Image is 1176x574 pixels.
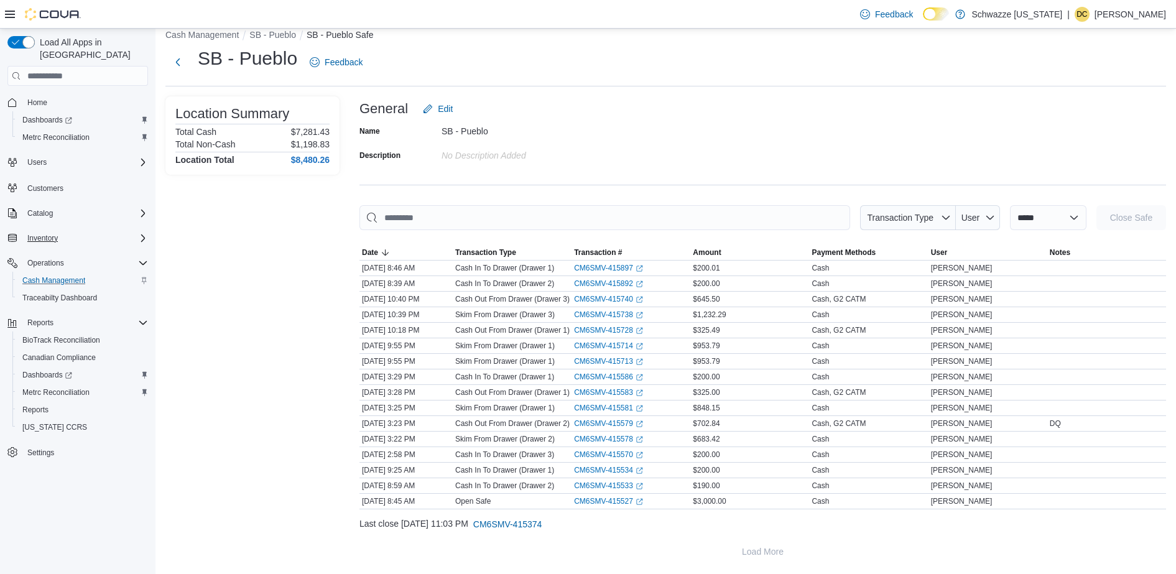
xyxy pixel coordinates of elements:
span: BioTrack Reconciliation [17,333,148,348]
span: BioTrack Reconciliation [22,335,100,345]
a: BioTrack Reconciliation [17,333,105,348]
span: Washington CCRS [17,420,148,435]
a: Settings [22,445,59,460]
button: Settings [2,443,153,461]
div: [DATE] 10:39 PM [359,307,453,322]
button: Inventory [22,231,63,246]
span: [PERSON_NAME] [931,263,993,273]
a: Cash Management [17,273,90,288]
p: Cash In To Drawer (Drawer 3) [455,450,554,460]
button: Metrc Reconciliation [12,129,153,146]
a: CM6SMV-415714External link [574,341,643,351]
button: Catalog [2,205,153,222]
button: Metrc Reconciliation [12,384,153,401]
div: [DATE] 8:46 AM [359,261,453,275]
p: Schwazze [US_STATE] [971,7,1062,22]
div: Cash [812,341,829,351]
span: $848.15 [693,403,720,413]
span: $200.00 [693,450,720,460]
div: Cash [812,356,829,366]
span: $1,232.29 [693,310,726,320]
span: Metrc Reconciliation [17,385,148,400]
span: Settings [22,445,148,460]
button: Home [2,93,153,111]
p: Cash In To Drawer (Drawer 1) [455,465,554,475]
button: Canadian Compliance [12,349,153,366]
span: $3,000.00 [693,496,726,506]
a: CM6SMV-415534External link [574,465,643,475]
h3: Location Summary [175,106,289,121]
button: Reports [22,315,58,330]
div: [DATE] 8:45 AM [359,494,453,509]
p: Skim From Drawer (Drawer 1) [455,403,555,413]
span: Metrc Reconciliation [17,130,148,145]
span: Users [22,155,148,170]
span: Inventory [27,233,58,243]
span: [PERSON_NAME] [931,496,993,506]
a: CM6SMV-415740External link [574,294,643,304]
span: Reports [27,318,53,328]
div: No Description added [442,146,608,160]
a: CM6SMV-415728External link [574,325,643,335]
div: Cash [812,465,829,475]
input: This is a search bar. As you type, the results lower in the page will automatically filter. [359,205,850,230]
span: Load More [742,545,784,558]
button: Cash Management [12,272,153,289]
span: Canadian Compliance [22,353,96,363]
svg: External link [636,483,643,490]
svg: External link [636,312,643,319]
button: Traceabilty Dashboard [12,289,153,307]
p: $1,198.83 [291,139,330,149]
span: $702.84 [693,419,720,428]
h6: Total Cash [175,127,216,137]
span: $953.79 [693,341,720,351]
span: Load All Apps in [GEOGRAPHIC_DATA] [35,36,148,61]
button: Operations [2,254,153,272]
div: Cash [812,310,829,320]
span: [PERSON_NAME] [931,372,993,382]
span: User [931,248,948,257]
div: Last close [DATE] 11:03 PM [359,512,1166,537]
span: Traceabilty Dashboard [17,290,148,305]
span: Feedback [875,8,913,21]
a: CM6SMV-415570External link [574,450,643,460]
span: Customers [22,180,148,195]
div: Cash [812,496,829,506]
svg: External link [636,498,643,506]
p: Cash In To Drawer (Drawer 2) [455,481,554,491]
button: Users [22,155,52,170]
p: Cash Out From Drawer (Drawer 2) [455,419,570,428]
button: Reports [12,401,153,419]
svg: External link [636,467,643,474]
div: Cash [812,481,829,491]
button: Cash Management [165,30,239,40]
svg: External link [636,296,643,303]
a: Traceabilty Dashboard [17,290,102,305]
span: Metrc Reconciliation [22,387,90,397]
div: [DATE] 3:25 PM [359,400,453,415]
p: Skim From Drawer (Drawer 1) [455,341,555,351]
h4: $8,480.26 [291,155,330,165]
a: CM6SMV-415581External link [574,403,643,413]
a: Dashboards [17,113,77,127]
button: Load More [359,539,1166,564]
a: Canadian Compliance [17,350,101,365]
button: Operations [22,256,69,271]
a: Reports [17,402,53,417]
a: CM6SMV-415527External link [574,496,643,506]
input: Dark Mode [923,7,949,21]
button: Reports [2,314,153,331]
div: Cash, G2 CATM [812,387,866,397]
button: BioTrack Reconciliation [12,331,153,349]
span: [PERSON_NAME] [931,434,993,444]
span: [PERSON_NAME] [931,419,993,428]
span: Dashboards [17,368,148,382]
span: [PERSON_NAME] [931,279,993,289]
div: [DATE] 3:22 PM [359,432,453,447]
div: [DATE] 10:18 PM [359,323,453,338]
div: [DATE] 9:25 AM [359,463,453,478]
a: Feedback [855,2,918,27]
a: CM6SMV-415578External link [574,434,643,444]
a: [US_STATE] CCRS [17,420,92,435]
